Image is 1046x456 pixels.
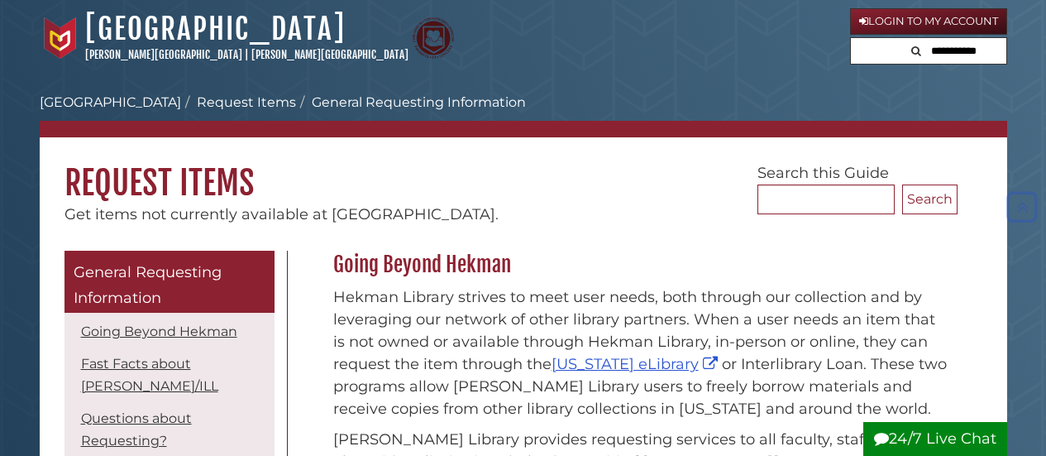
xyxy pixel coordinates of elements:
[552,355,722,373] a: [US_STATE] eLibrary
[81,324,237,339] a: Going Beyond Hekman
[251,48,408,61] a: [PERSON_NAME][GEOGRAPHIC_DATA]
[911,46,921,56] i: Search
[40,93,1007,137] nav: breadcrumb
[40,137,1007,204] h1: Request Items
[850,8,1007,35] a: Login to My Account
[74,263,222,308] span: General Requesting Information
[40,94,181,110] a: [GEOGRAPHIC_DATA]
[81,410,192,449] a: Questions about Requesting?
[245,48,249,61] span: |
[85,11,346,47] a: [GEOGRAPHIC_DATA]
[40,17,81,59] img: Calvin University
[81,356,218,394] a: Fast Facts about [PERSON_NAME]/ILL
[64,205,499,223] span: Get items not currently available at [GEOGRAPHIC_DATA].
[333,286,949,420] p: Hekman Library strives to meet user needs, both through our collection and by leveraging our netw...
[902,185,958,214] button: Search
[85,48,242,61] a: [PERSON_NAME][GEOGRAPHIC_DATA]
[906,38,926,60] button: Search
[296,93,526,113] li: General Requesting Information
[863,422,1007,456] button: 24/7 Live Chat
[64,251,275,313] a: General Requesting Information
[197,94,296,110] a: Request Items
[413,17,454,59] img: Calvin Theological Seminary
[325,252,958,278] h2: Going Beyond Hekman
[1002,198,1042,216] a: Back to Top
